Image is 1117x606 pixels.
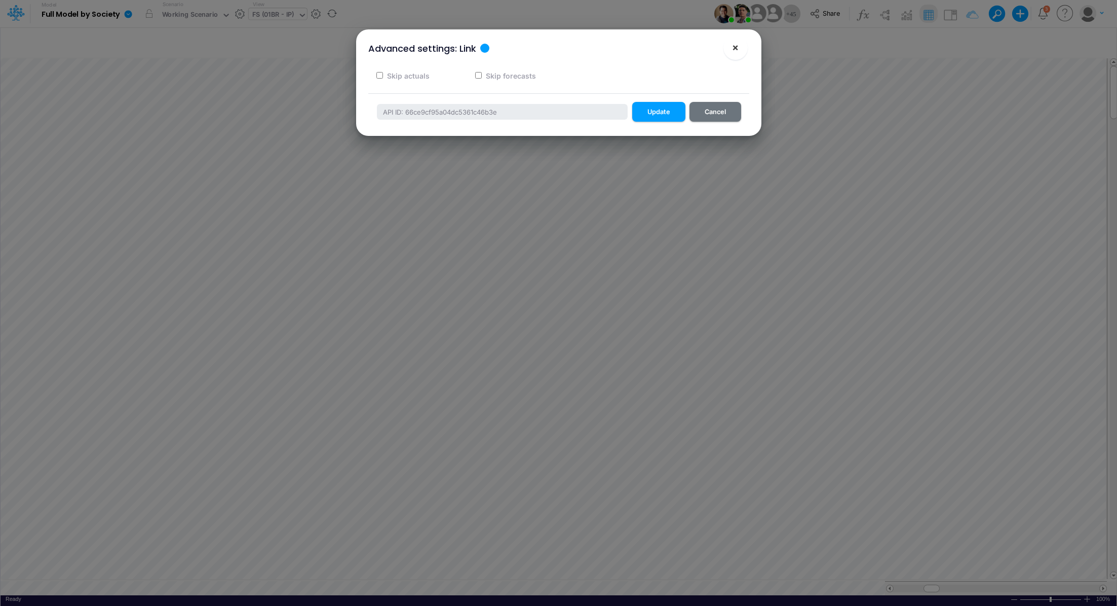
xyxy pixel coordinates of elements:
[386,70,430,81] label: Skip actuals
[480,44,489,53] div: Tooltip anchor
[732,41,739,53] span: ×
[632,102,685,122] button: Update
[484,70,536,81] label: Skip forecasts
[723,35,748,60] button: Close
[689,102,741,122] button: Cancel
[368,42,476,55] div: Advanced settings: Link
